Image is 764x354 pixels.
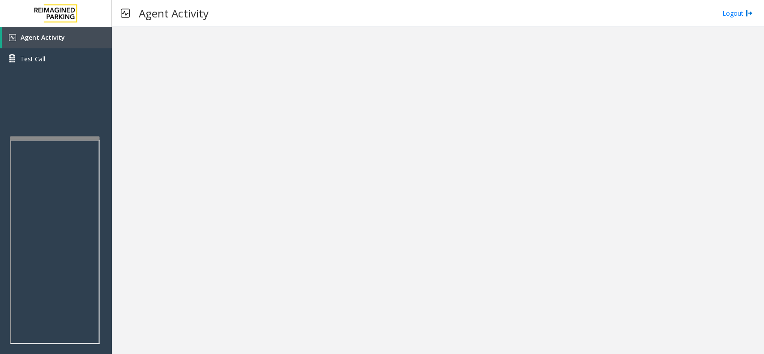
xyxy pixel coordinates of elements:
[9,34,16,41] img: 'icon'
[21,33,65,42] span: Agent Activity
[2,27,112,48] a: Agent Activity
[20,54,45,64] span: Test Call
[722,9,753,18] a: Logout
[134,2,213,24] h3: Agent Activity
[121,2,130,24] img: pageIcon
[746,9,753,18] img: logout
